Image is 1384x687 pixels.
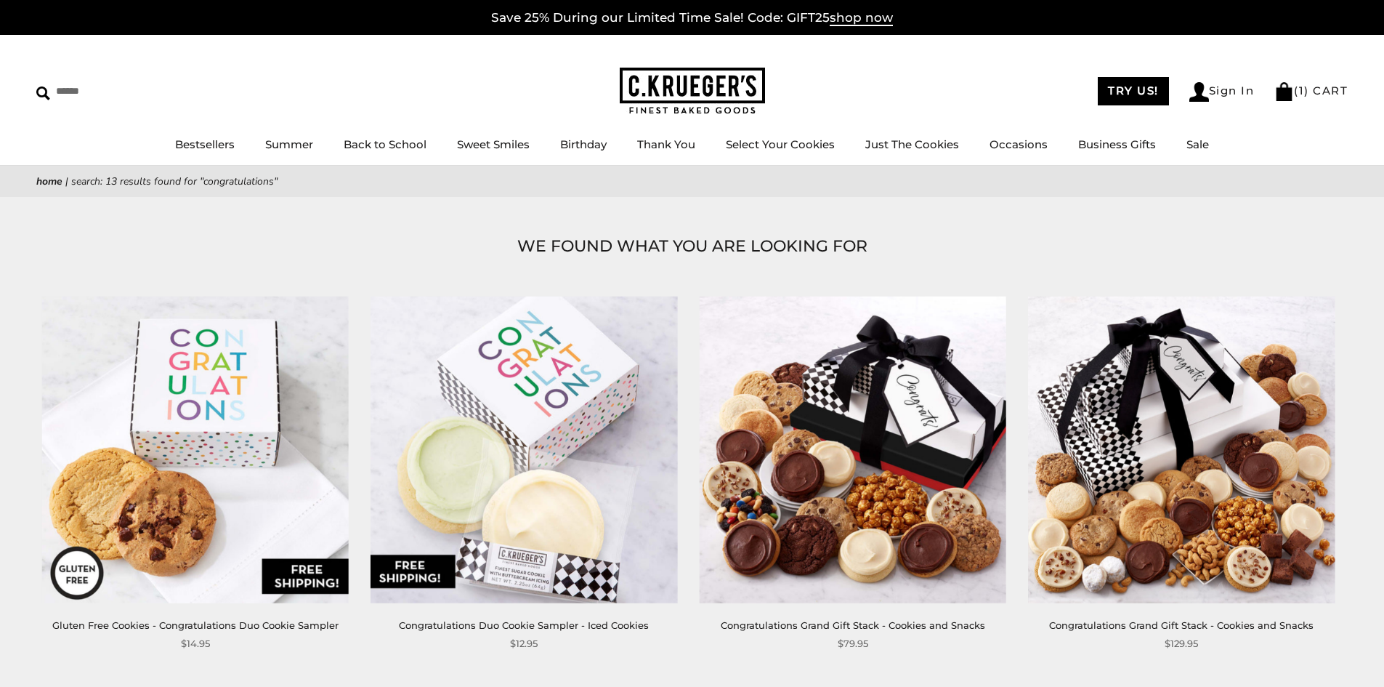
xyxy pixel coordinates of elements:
a: Home [36,174,62,188]
img: C.KRUEGER'S [620,68,765,115]
a: Sale [1186,137,1209,151]
a: Business Gifts [1078,137,1156,151]
span: Search: 13 results found for "congratulations" [71,174,278,188]
a: Gluten Free Cookies - Congratulations Duo Cookie Sampler [52,619,339,631]
span: 1 [1299,84,1305,97]
img: Congratulations Grand Gift Stack - Cookies and Snacks [1028,296,1335,603]
a: Birthday [560,137,607,151]
span: $12.95 [510,636,538,651]
a: Just The Cookies [865,137,959,151]
span: $79.95 [838,636,868,651]
img: Search [36,87,50,100]
img: Bag [1274,82,1294,101]
a: Summer [265,137,313,151]
a: Bestsellers [175,137,235,151]
img: Account [1189,82,1209,102]
span: shop now [830,10,893,26]
a: TRY US! [1098,77,1169,105]
input: Search [36,80,209,103]
a: Occasions [990,137,1048,151]
a: Congratulations Grand Gift Stack - Cookies and Snacks [721,619,985,631]
a: Save 25% During our Limited Time Sale! Code: GIFT25shop now [491,10,893,26]
h1: WE FOUND WHAT YOU ARE LOOKING FOR [58,233,1326,260]
span: $14.95 [181,636,210,651]
span: | [65,174,68,188]
a: (1) CART [1274,84,1348,97]
a: Sign In [1189,82,1255,102]
img: Congratulations Duo Cookie Sampler - Iced Cookies [371,296,677,603]
a: Select Your Cookies [726,137,835,151]
a: Back to School [344,137,426,151]
a: Congratulations Grand Gift Stack - Cookies and Snacks [1049,619,1314,631]
a: Sweet Smiles [457,137,530,151]
nav: breadcrumbs [36,173,1348,190]
a: Congratulations Duo Cookie Sampler - Iced Cookies [399,619,649,631]
a: Thank You [637,137,695,151]
img: Congratulations Grand Gift Stack - Cookies and Snacks [700,296,1006,603]
span: $129.95 [1165,636,1198,651]
img: Gluten Free Cookies - Congratulations Duo Cookie Sampler [42,296,349,603]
